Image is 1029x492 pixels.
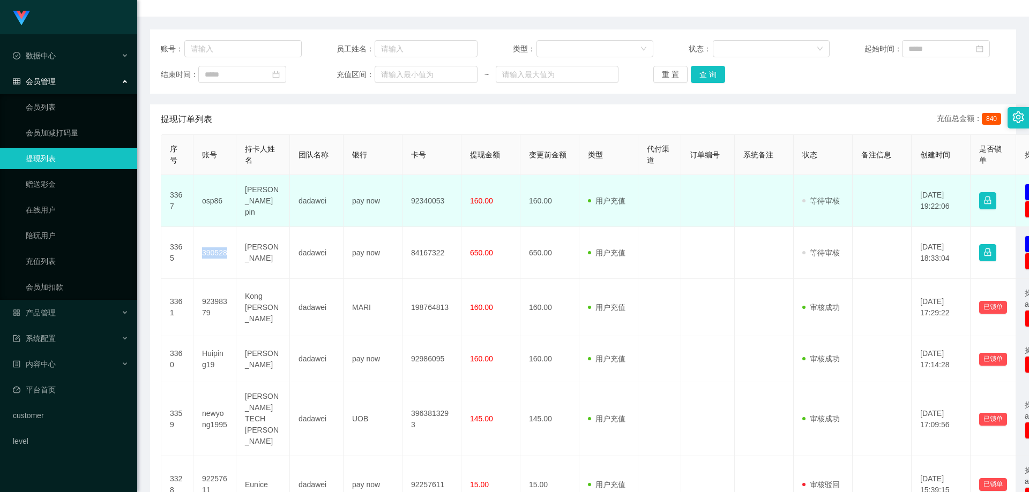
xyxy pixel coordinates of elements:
td: MARI [344,279,402,336]
input: 请输入 [184,40,302,57]
span: 160.00 [470,303,493,312]
i: 图标: profile [13,360,20,368]
td: 3963813293 [402,382,461,456]
td: newyong1995 [193,382,236,456]
td: 92986095 [402,336,461,382]
span: 会员管理 [13,77,56,86]
span: 提现订单列表 [161,113,212,126]
td: [PERSON_NAME] [236,336,290,382]
span: 145.00 [470,414,493,423]
i: 图标: appstore-o [13,309,20,316]
a: customer [13,405,129,426]
button: 已锁单 [979,301,1007,314]
td: pay now [344,336,402,382]
i: 图标: down [817,46,823,53]
button: 图标: lock [979,244,996,261]
span: 用户充值 [588,196,625,205]
button: 重 置 [653,66,688,83]
span: 账号 [202,150,217,159]
span: 卡号 [411,150,426,159]
a: 会员加扣款 [26,276,129,298]
span: 订单编号 [690,150,720,159]
td: [DATE] 17:09:56 [912,382,971,456]
td: dadawei [290,382,344,456]
span: 审核驳回 [802,480,840,489]
span: 是否锁单 [979,145,1002,164]
td: Kong [PERSON_NAME] [236,279,290,336]
td: 3367 [161,175,193,227]
span: 产品管理 [13,308,56,317]
span: 审核成功 [802,414,840,423]
a: level [13,430,129,452]
a: 会员列表 [26,96,129,118]
span: 系统配置 [13,334,56,343]
i: 图标: calendar [272,71,280,78]
td: 160.00 [520,279,579,336]
span: 状态： [689,43,713,55]
span: 序号 [170,145,177,164]
span: 提现金额 [470,150,500,159]
span: 银行 [352,150,367,159]
td: [PERSON_NAME] TECH [PERSON_NAME] [236,382,290,456]
i: 图标: form [13,335,20,342]
span: 备注信息 [861,150,891,159]
td: 145.00 [520,382,579,456]
a: 赠送彩金 [26,173,129,195]
td: Huiping19 [193,336,236,382]
span: 状态 [802,150,817,159]
span: 等待审核 [802,248,840,257]
td: dadawei [290,279,344,336]
button: 图标: lock [979,192,996,209]
td: dadawei [290,175,344,227]
span: 审核成功 [802,303,840,312]
div: 充值总金额： [937,113,1005,126]
i: 图标: calendar [976,45,983,52]
button: 已锁单 [979,478,1007,491]
td: 3361 [161,279,193,336]
td: osp86 [193,175,236,227]
td: [DATE] 18:33:04 [912,227,971,279]
span: 160.00 [470,354,493,363]
span: 变更前金额 [529,150,566,159]
span: 840 [982,113,1001,125]
td: 160.00 [520,175,579,227]
a: 在线用户 [26,199,129,221]
td: 3365 [161,227,193,279]
a: 会员加减打码量 [26,122,129,143]
td: 390528 [193,227,236,279]
a: 图标: dashboard平台首页 [13,379,129,400]
i: 图标: check-circle-o [13,52,20,59]
button: 查 询 [691,66,725,83]
td: 198764813 [402,279,461,336]
i: 图标: setting [1012,111,1024,123]
span: 160.00 [470,196,493,205]
span: 员工姓名： [337,43,374,55]
td: [DATE] 17:29:22 [912,279,971,336]
span: 15.00 [470,480,489,489]
td: [DATE] 19:22:06 [912,175,971,227]
td: 3359 [161,382,193,456]
span: 用户充值 [588,414,625,423]
td: 160.00 [520,336,579,382]
span: 类型 [588,150,603,159]
span: 用户充值 [588,480,625,489]
span: ~ [478,69,496,80]
span: 内容中心 [13,360,56,368]
span: 用户充值 [588,303,625,312]
a: 陪玩用户 [26,225,129,246]
td: 92340053 [402,175,461,227]
img: logo.9652507e.png [13,11,30,26]
td: [PERSON_NAME] pin [236,175,290,227]
span: 系统备注 [743,150,773,159]
span: 账号： [161,43,184,55]
i: 图标: table [13,78,20,85]
td: 84167322 [402,227,461,279]
td: [DATE] 17:14:28 [912,336,971,382]
span: 代付渠道 [647,145,669,164]
input: 请输入最小值为 [375,66,478,83]
span: 团队名称 [299,150,329,159]
span: 类型： [513,43,537,55]
button: 已锁单 [979,353,1007,366]
td: 650.00 [520,227,579,279]
td: pay now [344,227,402,279]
